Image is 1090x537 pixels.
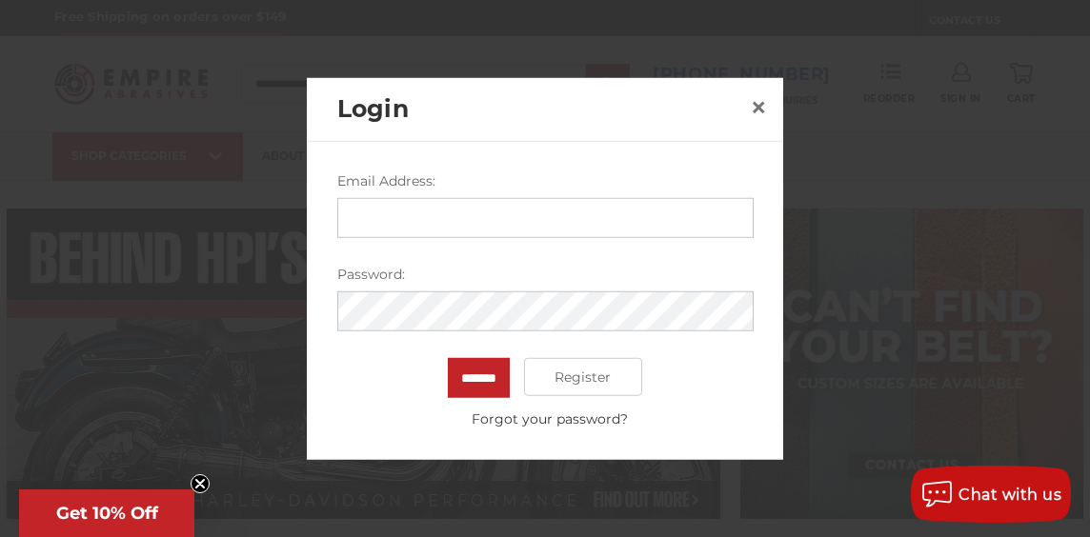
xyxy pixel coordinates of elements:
[19,489,194,537] div: Get 10% OffClose teaser
[56,503,158,524] span: Get 10% Off
[750,88,767,125] span: ×
[347,409,753,429] a: Forgot your password?
[191,474,210,493] button: Close teaser
[337,91,743,128] h2: Login
[337,171,754,191] label: Email Address:
[524,358,643,396] a: Register
[743,91,774,122] a: Close
[959,486,1061,504] span: Chat with us
[337,265,754,285] label: Password:
[911,466,1071,523] button: Chat with us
